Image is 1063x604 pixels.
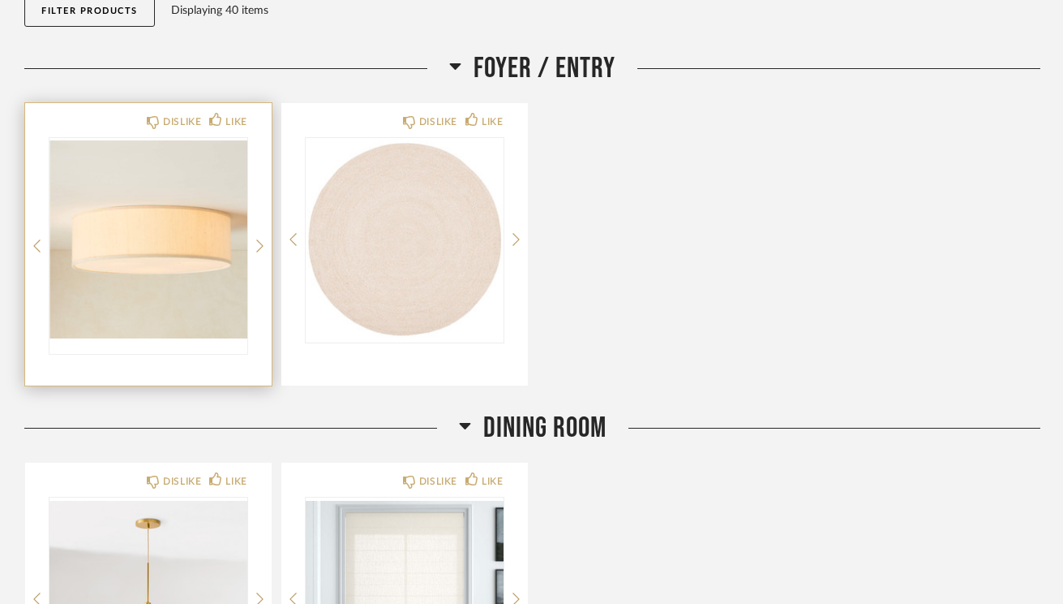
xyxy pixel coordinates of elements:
[482,473,503,490] div: LIKE
[482,114,503,130] div: LIKE
[419,114,457,130] div: DISLIKE
[483,411,607,446] span: Dining Room
[163,473,201,490] div: DISLIKE
[225,114,246,130] div: LIKE
[171,2,1033,19] div: Displaying 40 items
[474,51,615,86] span: Foyer / Entry
[49,138,247,341] div: 0
[419,473,457,490] div: DISLIKE
[306,138,504,341] img: undefined
[49,138,247,341] img: undefined
[163,114,201,130] div: DISLIKE
[225,473,246,490] div: LIKE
